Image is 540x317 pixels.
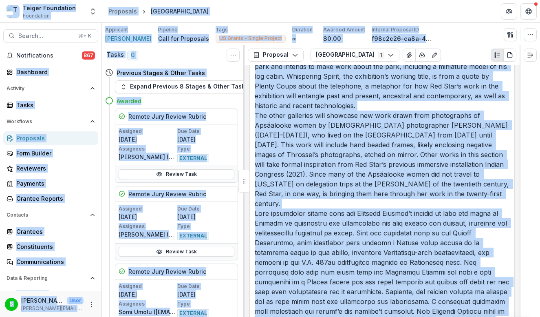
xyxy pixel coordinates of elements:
[216,26,228,33] p: Tags
[21,305,84,312] p: [PERSON_NAME][EMAIL_ADDRESS][DOMAIN_NAME]
[372,34,433,43] p: f98c2c26-ca8a-4218-a290-a2a65d0fda86
[3,192,98,205] a: Grantee Reports
[501,3,517,20] button: Partners
[16,257,92,266] div: Communications
[117,69,205,77] h4: Previous Stages & Other Tasks
[323,26,365,33] p: Awarded Amount
[323,34,341,43] p: $0.00
[23,4,76,12] div: Teiger Foundation
[158,26,178,33] p: Pipeline
[520,3,537,20] button: Get Help
[7,86,87,91] span: Activity
[119,205,176,213] p: Assigned
[119,300,176,308] p: Assignees
[3,177,98,190] a: Payments
[128,190,206,198] h5: Remote Jury Review Rubric
[3,98,98,112] a: Tasks
[119,290,176,299] p: [DATE]
[119,247,234,257] a: Review Task
[7,5,20,18] img: Teiger Foundation
[119,213,176,221] p: [DATE]
[3,225,98,238] a: Grantees
[177,213,234,221] p: [DATE]
[3,272,98,285] button: Open Data & Reporting
[3,82,98,95] button: Open Activity
[108,7,137,16] div: Proposals
[3,240,98,253] a: Constituents
[3,29,98,42] button: Search...
[119,283,176,290] p: Assigned
[7,275,87,281] span: Data & Reporting
[372,26,419,33] p: Internal Proposal ID
[16,179,92,188] div: Payments
[16,52,82,59] span: Notifications
[87,3,99,20] button: Open entity switcher
[82,51,95,60] span: 867
[177,145,234,153] p: Type
[7,212,87,218] span: Contacts
[16,68,92,76] div: Dashboard
[67,297,84,304] p: User
[16,290,92,299] div: Dashboard
[3,288,98,301] a: Dashboard
[177,300,234,308] p: Type
[128,267,206,276] h5: Remote Jury Review Rubric
[16,101,92,109] div: Tasks
[107,51,124,58] h3: Tasks
[292,26,313,33] p: Duration
[105,26,128,33] p: Applicant
[16,227,92,236] div: Grantees
[3,115,98,128] button: Open Workflows
[177,128,234,135] p: Due Date
[18,33,73,40] span: Search...
[119,308,176,316] p: Somi Umolu ([EMAIL_ADDRESS][DOMAIN_NAME])
[177,154,209,162] span: EXTERNAL
[105,5,212,17] nav: breadcrumb
[119,223,176,230] p: Assignees
[177,232,209,240] span: EXTERNAL
[119,145,176,153] p: Assignees
[403,49,416,62] button: View Attached Files
[3,131,98,145] a: Proposals
[127,51,138,60] span: 0
[219,35,282,41] span: US Grants - Single Project
[105,5,140,17] a: Proposals
[177,223,234,230] p: Type
[16,164,92,173] div: Reviewers
[77,31,93,40] div: ⌘ + K
[3,49,98,62] button: Notifications867
[248,49,304,62] button: Proposal
[227,49,240,62] button: Toggle View Cancelled Tasks
[3,208,98,222] button: Open Contacts
[115,80,253,93] button: Expand Previous 8 Stages & Other Tasks
[117,97,141,105] h4: Awarded
[119,128,176,135] p: Assigned
[21,296,64,305] p: [PERSON_NAME]
[3,255,98,268] a: Communications
[3,65,98,79] a: Dashboard
[87,299,97,309] button: More
[3,162,98,175] a: Reviewers
[7,119,87,124] span: Workflows
[105,34,152,43] a: [PERSON_NAME]
[16,194,92,203] div: Grantee Reports
[292,34,296,43] p: ∞
[311,49,399,62] button: [GEOGRAPHIC_DATA]1
[428,49,441,62] button: Edit as form
[177,283,234,290] p: Due Date
[16,134,92,142] div: Proposals
[177,290,234,299] p: [DATE]
[128,112,206,121] h5: Remote Jury Review Rubric
[158,34,209,43] p: Call for Proposals
[177,135,234,144] p: [DATE]
[503,49,516,62] button: PDF view
[119,153,176,161] p: [PERSON_NAME] ([EMAIL_ADDRESS][DOMAIN_NAME])
[10,301,13,307] div: Stephanie
[524,49,537,62] button: Expand right
[119,135,176,144] p: [DATE]
[177,205,234,213] p: Due Date
[491,49,504,62] button: Plaintext view
[151,7,209,16] div: [GEOGRAPHIC_DATA]
[23,12,50,20] span: Foundation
